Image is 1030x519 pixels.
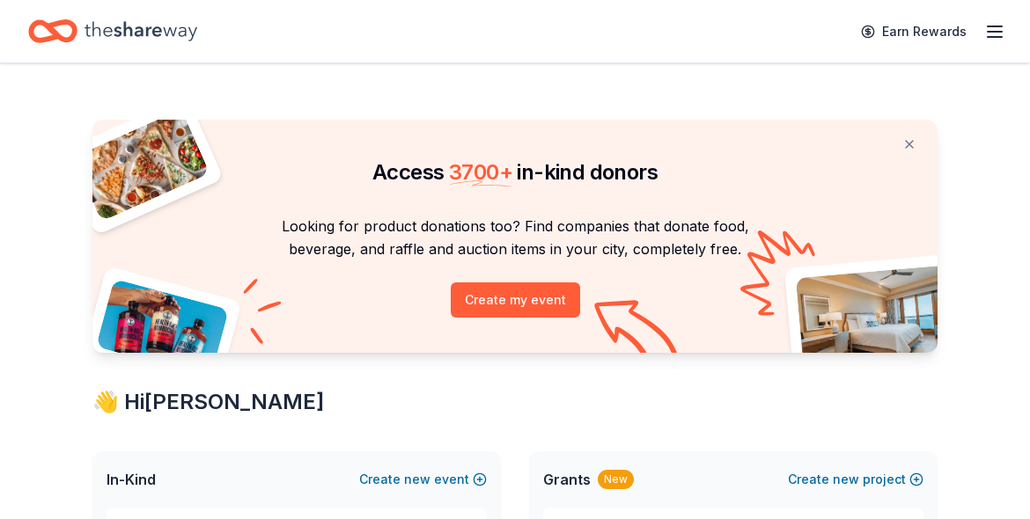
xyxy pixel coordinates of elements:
[833,469,859,490] span: new
[73,109,210,222] img: Pizza
[543,469,591,490] span: Grants
[107,469,156,490] span: In-Kind
[449,159,512,185] span: 3700 +
[850,16,977,48] a: Earn Rewards
[788,469,923,490] button: Createnewproject
[372,159,658,185] span: Access in-kind donors
[359,469,487,490] button: Createnewevent
[594,300,682,366] img: Curvy arrow
[92,388,938,416] div: 👋 Hi [PERSON_NAME]
[451,282,580,318] button: Create my event
[598,470,634,489] div: New
[404,469,430,490] span: new
[28,11,197,52] a: Home
[114,215,916,261] p: Looking for product donations too? Find companies that donate food, beverage, and raffle and auct...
